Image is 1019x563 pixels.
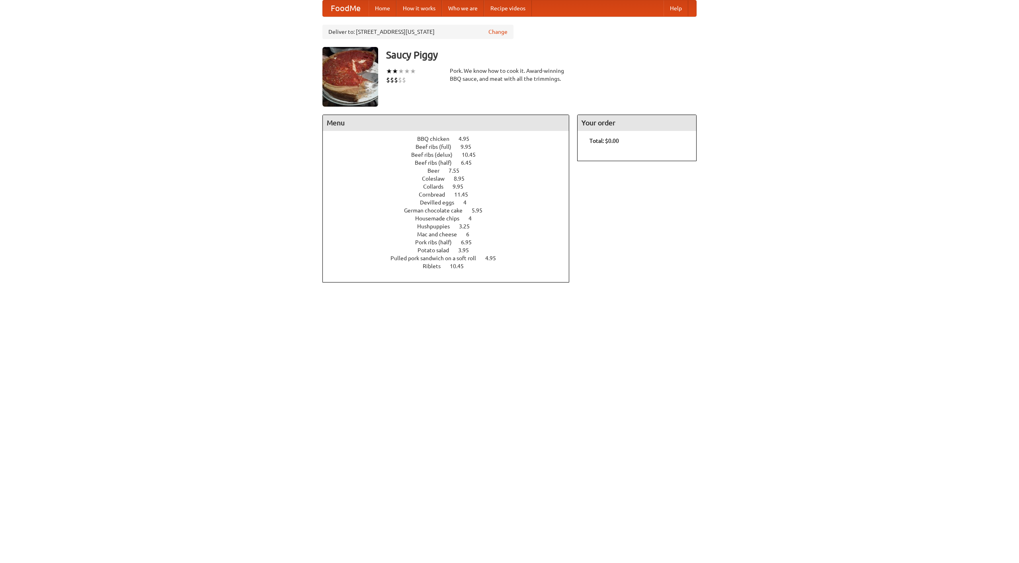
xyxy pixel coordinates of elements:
a: Mac and cheese 6 [417,231,484,238]
span: 3.25 [459,223,478,230]
span: 4 [463,199,474,206]
li: ★ [410,67,416,76]
a: How it works [396,0,442,16]
h3: Saucy Piggy [386,47,697,63]
span: German chocolate cake [404,207,470,214]
span: Housemade chips [415,215,467,222]
span: Riblets [423,263,449,269]
a: Pulled pork sandwich on a soft roll 4.95 [390,255,511,261]
a: Cornbread 11.45 [419,191,483,198]
div: Deliver to: [STREET_ADDRESS][US_STATE] [322,25,513,39]
a: Beef ribs (delux) 10.45 [411,152,490,158]
span: Pulled pork sandwich on a soft roll [390,255,484,261]
li: ★ [404,67,410,76]
span: Beef ribs (delux) [411,152,461,158]
b: Total: $0.00 [590,138,619,144]
span: Beer [428,168,447,174]
a: Beef ribs (half) 6.45 [415,160,486,166]
a: FoodMe [323,0,369,16]
a: Riblets 10.45 [423,263,478,269]
span: 3.95 [458,247,477,253]
a: Hushpuppies 3.25 [417,223,484,230]
a: Coleslaw 8.95 [422,175,479,182]
h4: Menu [323,115,569,131]
span: Hushpuppies [417,223,458,230]
a: Change [488,28,508,36]
span: 6 [466,231,477,238]
li: $ [390,76,394,84]
a: Home [369,0,396,16]
span: 6.95 [461,239,480,245]
a: Housemade chips 4 [415,215,486,222]
span: 4.95 [459,136,477,142]
a: BBQ chicken 4.95 [417,136,484,142]
li: ★ [386,67,392,76]
span: 5.95 [472,207,490,214]
span: 8.95 [454,175,472,182]
li: ★ [398,67,404,76]
span: 10.45 [462,152,484,158]
a: Beef ribs (full) 9.95 [416,144,486,150]
a: Beer 7.55 [428,168,474,174]
span: Beef ribs (full) [416,144,459,150]
li: $ [394,76,398,84]
span: Cornbread [419,191,453,198]
span: Mac and cheese [417,231,465,238]
li: ★ [392,67,398,76]
span: 9.95 [461,144,479,150]
a: Who we are [442,0,484,16]
span: Pork ribs (half) [415,239,460,245]
span: Potato salad [418,247,457,253]
span: 7.55 [449,168,467,174]
li: $ [386,76,390,84]
span: Devilled eggs [420,199,462,206]
a: Collards 9.95 [423,183,478,190]
span: 9.95 [453,183,471,190]
a: Recipe videos [484,0,532,16]
span: Beef ribs (half) [415,160,460,166]
li: $ [398,76,402,84]
a: German chocolate cake 5.95 [404,207,497,214]
img: angular.jpg [322,47,378,107]
span: 4 [469,215,480,222]
span: BBQ chicken [417,136,457,142]
span: 6.45 [461,160,480,166]
span: 11.45 [454,191,476,198]
a: Devilled eggs 4 [420,199,481,206]
span: Collards [423,183,451,190]
span: 4.95 [485,255,504,261]
span: 10.45 [450,263,472,269]
span: Coleslaw [422,175,453,182]
li: $ [402,76,406,84]
div: Pork. We know how to cook it. Award-winning BBQ sauce, and meat with all the trimmings. [450,67,569,83]
h4: Your order [578,115,696,131]
a: Pork ribs (half) 6.95 [415,239,486,245]
a: Help [664,0,688,16]
a: Potato salad 3.95 [418,247,484,253]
